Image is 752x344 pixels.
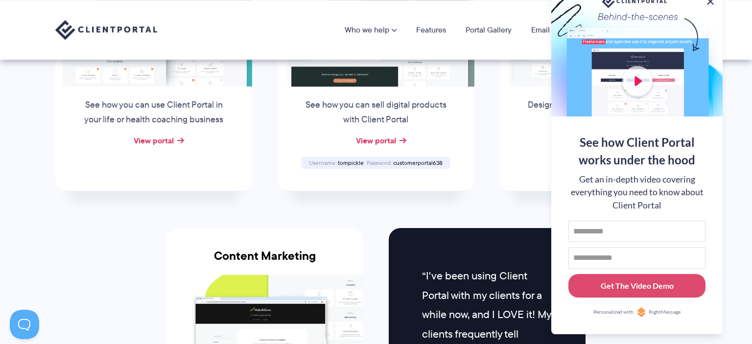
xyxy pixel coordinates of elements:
a: View portal [356,135,396,146]
span: RightMessage [649,308,681,316]
a: Portal Gallery [466,26,512,34]
button: Get The Video Demo [568,274,705,298]
span: tompickle [338,159,364,167]
p: See how you can use Client Portal in your life or health coaching business [79,98,228,127]
span: Personalized with [593,308,634,316]
div: Get an in-depth video covering everything you need to know about Client Portal [568,173,705,212]
a: Who we help [345,26,397,34]
a: View portal [134,135,174,146]
img: Personalized with RightMessage [636,307,646,317]
p: Design and sell custom furniture with Client Portal [524,98,673,127]
div: See how Client Portal works under the hood [568,134,705,169]
span: Username [309,159,336,167]
span: customerportal638 [393,159,443,167]
a: Personalized withRightMessage [568,307,705,317]
h3: Content Marketing [166,249,363,275]
a: Email Course [531,26,576,34]
a: Features [416,26,446,34]
span: Password [367,159,392,167]
div: Get The Video Demo [601,280,674,292]
iframe: Toggle Customer Support [10,310,39,339]
p: See how you can sell digital products with Client Portal [302,98,450,127]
